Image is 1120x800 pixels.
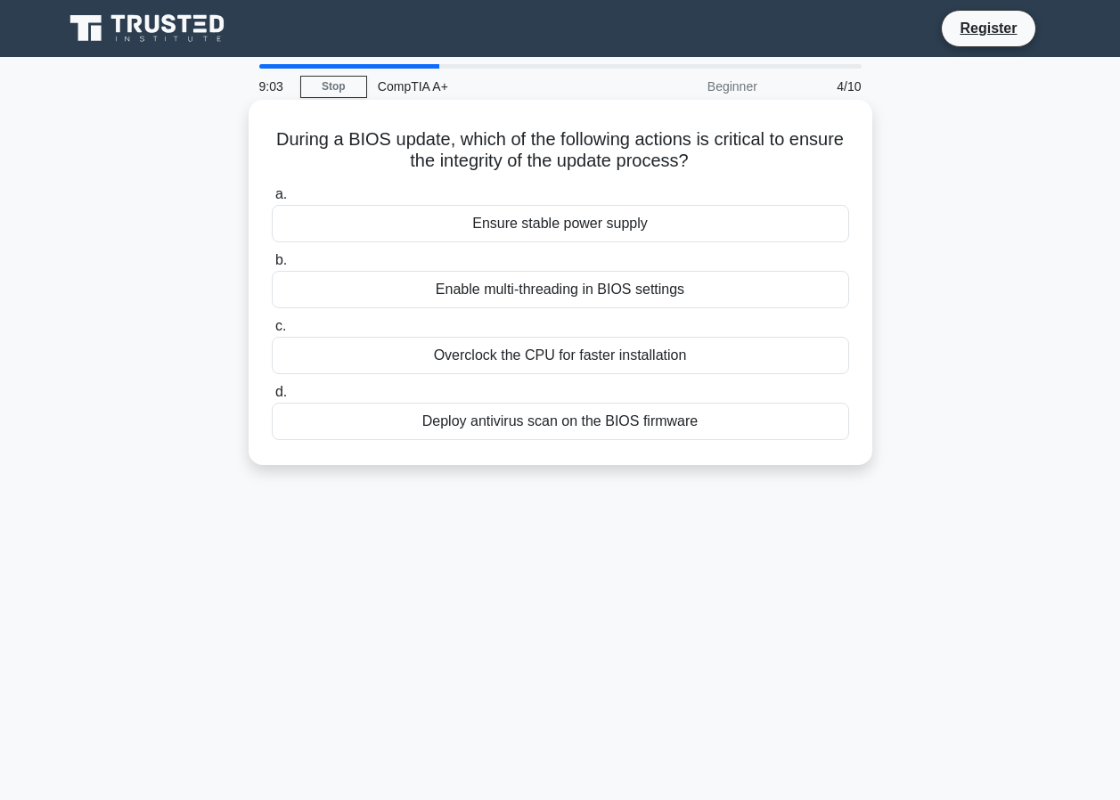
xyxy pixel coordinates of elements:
div: Overclock the CPU for faster installation [272,337,849,374]
div: Enable multi-threading in BIOS settings [272,271,849,308]
div: Beginner [612,69,768,104]
span: a. [275,186,287,201]
span: d. [275,384,287,399]
div: 9:03 [249,69,300,104]
span: c. [275,318,286,333]
div: 4/10 [768,69,872,104]
div: Deploy antivirus scan on the BIOS firmware [272,403,849,440]
div: Ensure stable power supply [272,205,849,242]
a: Register [949,17,1027,39]
div: CompTIA A+ [367,69,612,104]
a: Stop [300,76,367,98]
span: b. [275,252,287,267]
h5: During a BIOS update, which of the following actions is critical to ensure the integrity of the u... [270,128,851,173]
